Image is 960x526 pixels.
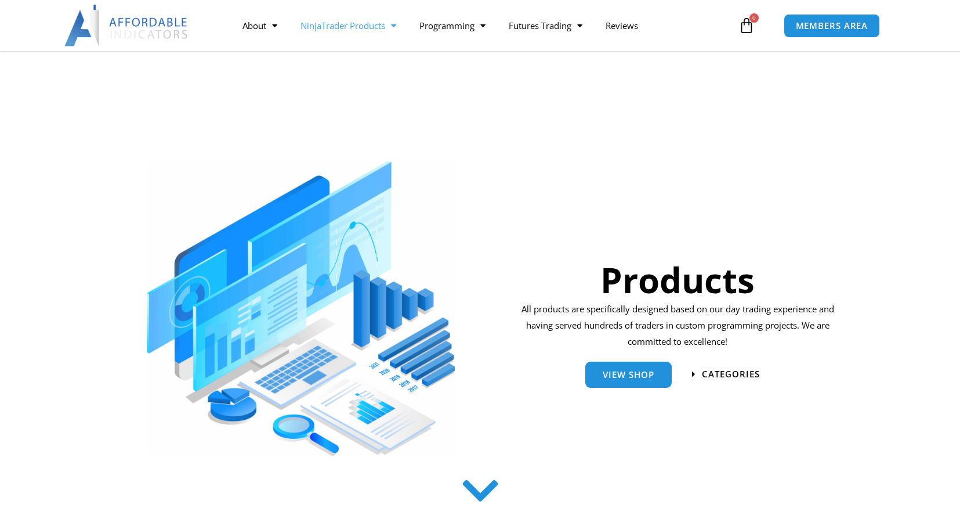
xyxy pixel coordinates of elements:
[147,161,455,456] img: ProductsSection scaled | Affordable Indicators – NinjaTrader
[497,12,594,39] a: Futures Trading
[784,14,881,38] a: MEMBERS AREA
[692,370,760,379] a: categories
[231,12,736,39] nav: Menu
[749,13,759,23] span: 0
[289,12,408,39] a: NinjaTrader Products
[721,9,772,42] a: 0
[585,362,672,388] a: View Shop
[796,21,868,30] span: MEMBERS AREA
[517,301,838,350] p: All products are specifically designed based on our day trading experience and having served hund...
[702,370,760,379] span: categories
[594,12,650,39] a: Reviews
[603,370,654,379] span: View Shop
[231,12,289,39] a: About
[64,5,189,46] img: LogoAI | Affordable Indicators – NinjaTrader
[517,255,838,304] h1: Products
[408,12,497,39] a: Programming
